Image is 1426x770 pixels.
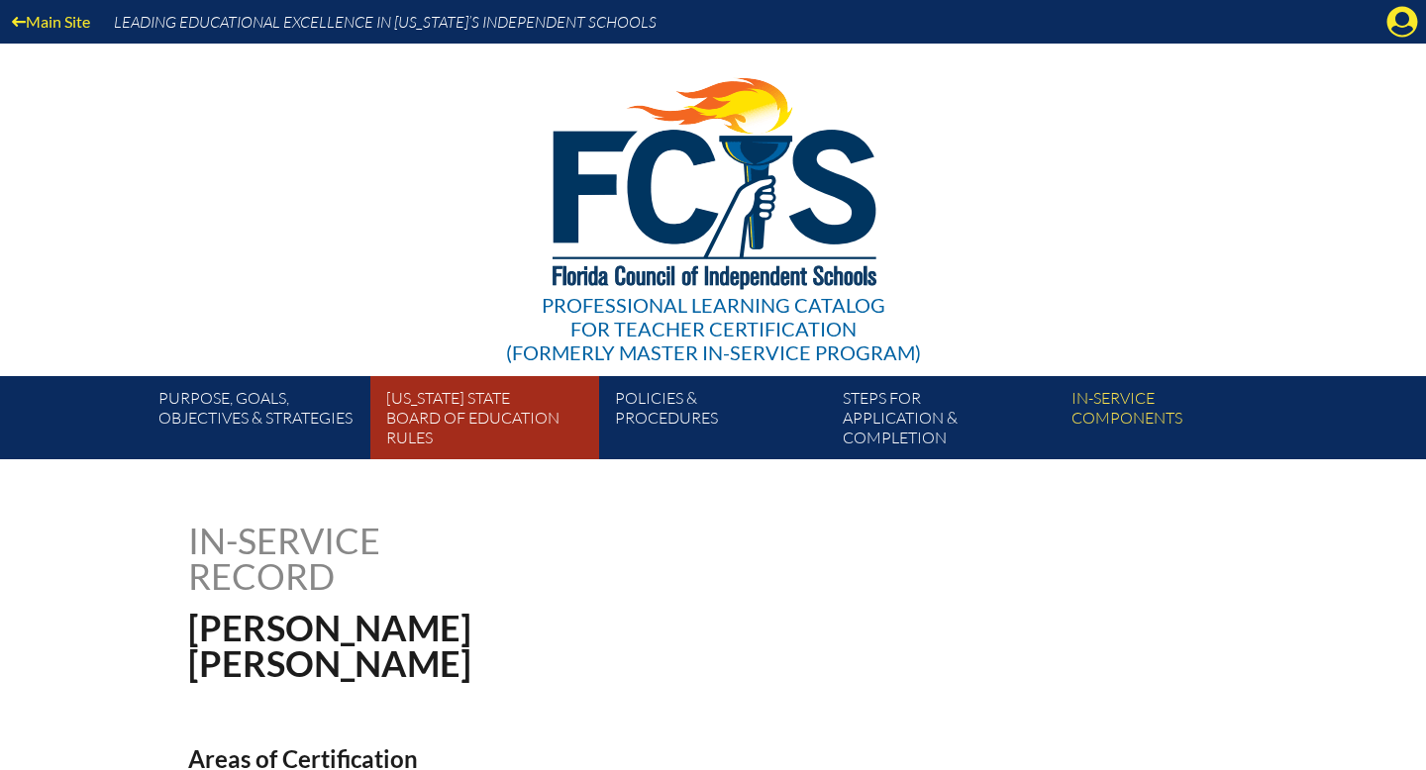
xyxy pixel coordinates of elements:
a: Purpose, goals,objectives & strategies [151,384,378,459]
a: Steps forapplication & completion [835,384,1063,459]
span: for Teacher Certification [570,317,857,340]
img: FCISlogo221.eps [509,44,918,314]
h1: [PERSON_NAME] [PERSON_NAME] [188,610,839,681]
a: Main Site [4,8,98,35]
a: Professional Learning Catalog for Teacher Certification(formerly Master In-service Program) [498,40,929,368]
div: Professional Learning Catalog (formerly Master In-service Program) [506,293,921,364]
a: In-servicecomponents [1064,384,1291,459]
a: Policies &Procedures [607,384,835,459]
h1: In-service record [188,523,587,594]
a: [US_STATE] StateBoard of Education rules [378,384,606,459]
svg: Manage account [1386,6,1418,38]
